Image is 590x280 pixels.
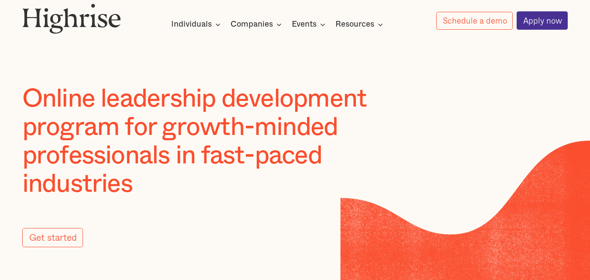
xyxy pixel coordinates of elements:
[22,3,121,33] img: Highrise logo
[22,228,83,248] a: Get started
[292,19,317,30] div: Events
[22,85,421,198] h1: Online leadership development program for growth-minded professionals in fast-paced industries
[335,19,374,30] div: Resources
[436,12,513,30] a: Schedule a demo
[292,19,328,30] div: Events
[171,19,223,30] div: Individuals
[335,19,386,30] div: Resources
[171,19,212,30] div: Individuals
[231,19,273,30] div: Companies
[231,19,284,30] div: Companies
[517,11,568,30] a: Apply now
